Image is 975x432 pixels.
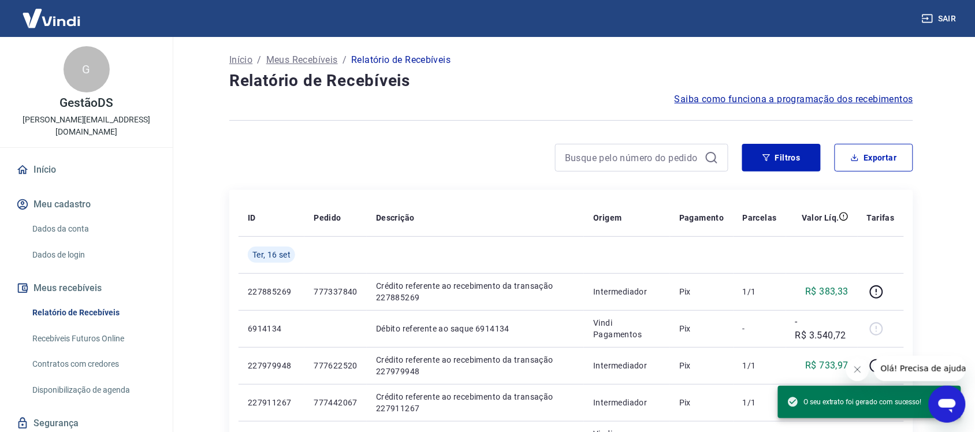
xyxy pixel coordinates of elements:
p: [PERSON_NAME][EMAIL_ADDRESS][DOMAIN_NAME] [9,114,163,138]
a: Disponibilização de agenda [28,378,159,402]
h4: Relatório de Recebíveis [229,69,913,92]
p: 227979948 [248,360,295,371]
p: / [343,53,347,67]
input: Busque pelo número do pedido [565,149,700,166]
p: R$ 383,33 [806,285,849,299]
a: Recebíveis Futuros Online [28,327,159,351]
p: -R$ 3.540,72 [795,315,849,342]
p: - [743,323,777,334]
div: G [64,46,110,92]
img: Vindi [14,1,89,36]
span: Olá! Precisa de ajuda? [7,8,97,17]
p: 1/1 [743,360,777,371]
p: Pix [679,286,724,297]
p: Intermediador [593,397,661,408]
p: GestãoDS [59,97,113,109]
button: Filtros [742,144,821,172]
a: Contratos com credores [28,352,159,376]
p: Crédito referente ao recebimento da transação 227979948 [376,354,575,377]
p: Intermediador [593,360,661,371]
p: Pix [679,323,724,334]
span: Ter, 16 set [252,249,291,260]
iframe: Fechar mensagem [846,358,869,381]
p: / [257,53,261,67]
a: Dados de login [28,243,159,267]
button: Exportar [835,144,913,172]
p: Descrição [376,212,415,224]
a: Início [14,157,159,183]
p: ID [248,212,256,224]
a: Saiba como funciona a programação dos recebimentos [675,92,913,106]
button: Meus recebíveis [14,275,159,301]
p: 227911267 [248,397,295,408]
p: Intermediador [593,286,661,297]
p: 6914134 [248,323,295,334]
iframe: Botão para abrir a janela de mensagens [929,386,966,423]
p: Tarifas [867,212,895,224]
button: Meu cadastro [14,192,159,217]
p: Valor Líq. [802,212,839,224]
p: Parcelas [743,212,777,224]
button: Sair [920,8,961,29]
p: Crédito referente ao recebimento da transação 227911267 [376,391,575,414]
iframe: Mensagem da empresa [874,356,966,381]
a: Dados da conta [28,217,159,241]
p: Pagamento [679,212,724,224]
span: O seu extrato foi gerado com sucesso! [787,396,922,408]
a: Meus Recebíveis [266,53,338,67]
p: 777337840 [314,286,358,297]
p: Pix [679,360,724,371]
p: Pix [679,397,724,408]
p: 1/1 [743,286,777,297]
p: Origem [593,212,622,224]
p: Débito referente ao saque 6914134 [376,323,575,334]
p: 777622520 [314,360,358,371]
p: 777442067 [314,397,358,408]
p: Relatório de Recebíveis [351,53,451,67]
p: Crédito referente ao recebimento da transação 227885269 [376,280,575,303]
p: 1/1 [743,397,777,408]
p: R$ 733,97 [806,359,849,373]
p: Vindi Pagamentos [593,317,661,340]
a: Início [229,53,252,67]
p: Pedido [314,212,341,224]
p: 227885269 [248,286,295,297]
a: Relatório de Recebíveis [28,301,159,325]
